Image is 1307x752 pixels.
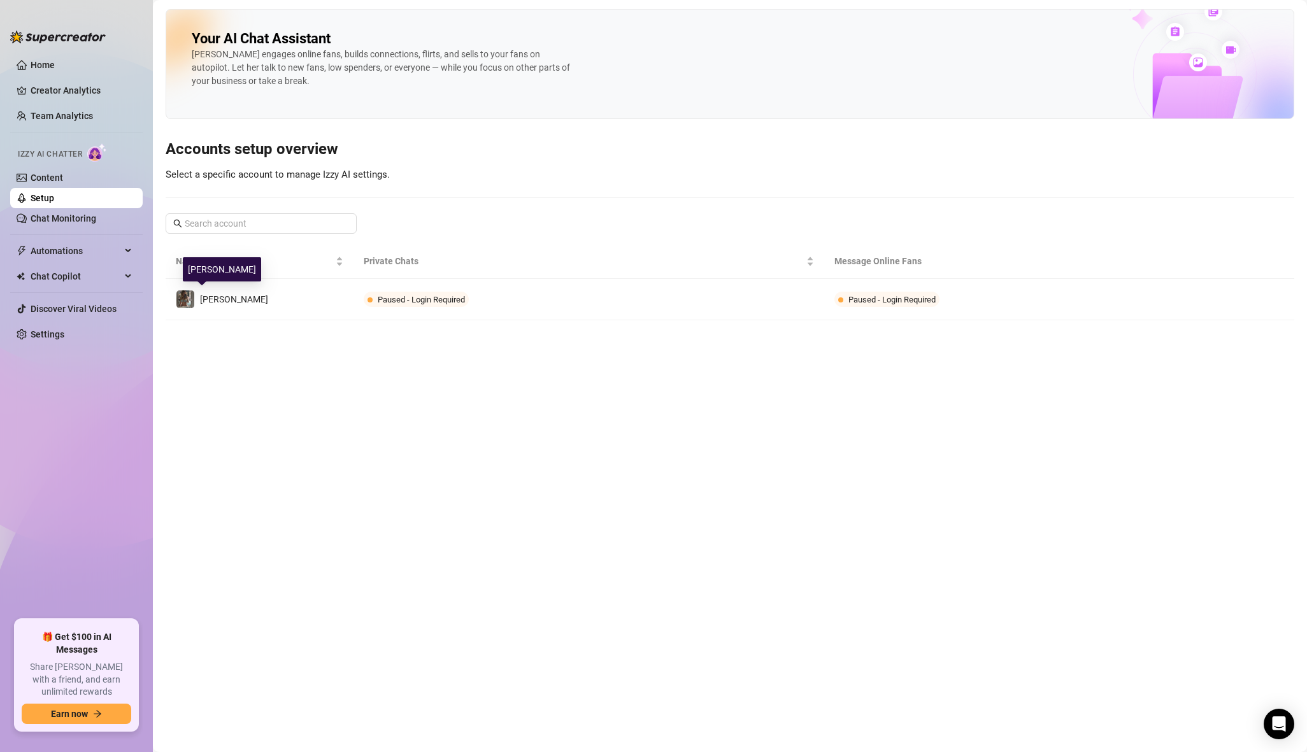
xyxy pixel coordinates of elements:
input: Search account [185,216,339,231]
span: 🎁 Get $100 in AI Messages [22,631,131,656]
span: Private Chats [364,254,803,268]
span: Paused - Login Required [378,295,465,304]
div: Open Intercom Messenger [1264,709,1294,739]
span: [PERSON_NAME] [200,294,268,304]
span: Select a specific account to manage Izzy AI settings. [166,169,390,180]
span: Izzy AI Chatter [18,148,82,160]
span: Automations [31,241,121,261]
div: [PERSON_NAME] engages online fans, builds connections, flirts, and sells to your fans on autopilo... [192,48,574,88]
th: Name [166,244,354,279]
img: Chat Copilot [17,272,25,281]
a: Content [31,173,63,183]
span: search [173,219,182,228]
th: Private Chats [354,244,824,279]
span: Chat Copilot [31,266,121,287]
a: Setup [31,193,54,203]
a: Team Analytics [31,111,93,121]
h3: Accounts setup overview [166,139,1294,160]
img: AI Chatter [87,143,107,162]
a: Settings [31,329,64,339]
button: Earn nowarrow-right [22,704,131,724]
a: Home [31,60,55,70]
span: thunderbolt [17,246,27,256]
th: Message Online Fans [824,244,1138,279]
a: Creator Analytics [31,80,132,101]
span: Paused - Login Required [848,295,936,304]
span: Name [176,254,333,268]
span: Share [PERSON_NAME] with a friend, and earn unlimited rewards [22,661,131,699]
img: Felicity [176,290,194,308]
a: Discover Viral Videos [31,304,117,314]
h2: Your AI Chat Assistant [192,30,331,48]
a: Chat Monitoring [31,213,96,223]
span: Earn now [51,709,88,719]
span: arrow-right [93,709,102,718]
div: [PERSON_NAME] [183,257,261,281]
img: logo-BBDzfeDw.svg [10,31,106,43]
